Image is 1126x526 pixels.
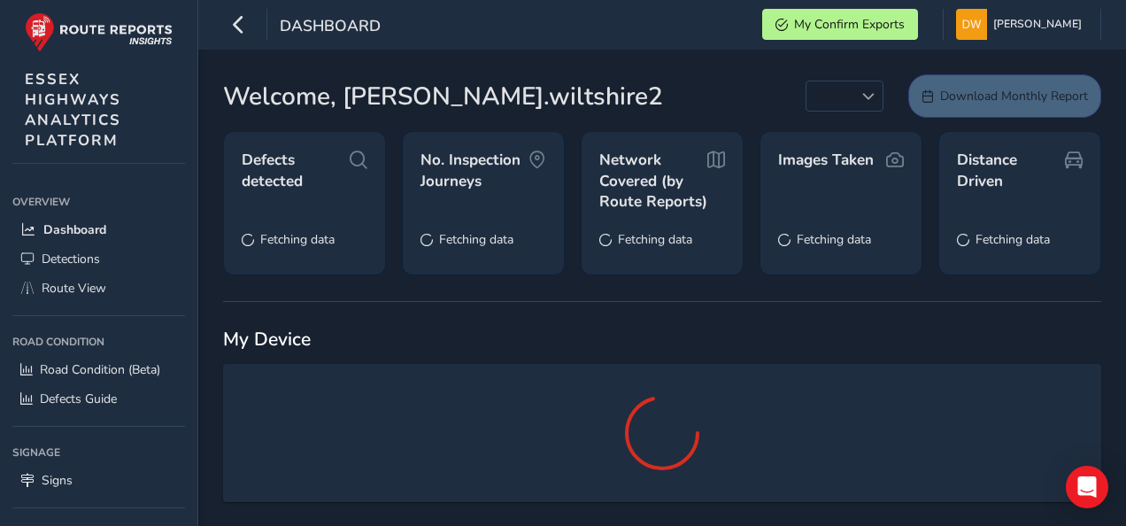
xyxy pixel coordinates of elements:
[12,215,185,244] a: Dashboard
[957,150,1065,191] span: Distance Driven
[12,274,185,303] a: Route View
[794,16,905,33] span: My Confirm Exports
[25,12,173,52] img: rr logo
[956,9,987,40] img: diamond-layout
[439,231,513,248] span: Fetching data
[43,221,106,238] span: Dashboard
[993,9,1082,40] span: [PERSON_NAME]
[260,231,335,248] span: Fetching data
[762,9,918,40] button: My Confirm Exports
[223,78,663,115] span: Welcome, [PERSON_NAME].wiltshire2
[40,361,160,378] span: Road Condition (Beta)
[223,327,311,352] span: My Device
[12,355,185,384] a: Road Condition (Beta)
[40,391,117,407] span: Defects Guide
[618,231,692,248] span: Fetching data
[25,69,121,151] span: ESSEX HIGHWAYS ANALYTICS PLATFORM
[420,150,528,191] span: No. Inspection Journeys
[956,9,1088,40] button: [PERSON_NAME]
[778,150,874,171] span: Images Taken
[599,150,707,213] span: Network Covered (by Route Reports)
[976,231,1050,248] span: Fetching data
[42,251,100,267] span: Detections
[42,472,73,489] span: Signs
[12,329,185,355] div: Road Condition
[12,439,185,466] div: Signage
[280,15,381,40] span: Dashboard
[797,231,871,248] span: Fetching data
[12,244,185,274] a: Detections
[242,150,350,191] span: Defects detected
[42,280,106,297] span: Route View
[12,189,185,215] div: Overview
[1066,466,1108,508] div: Open Intercom Messenger
[12,466,185,495] a: Signs
[12,384,185,414] a: Defects Guide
